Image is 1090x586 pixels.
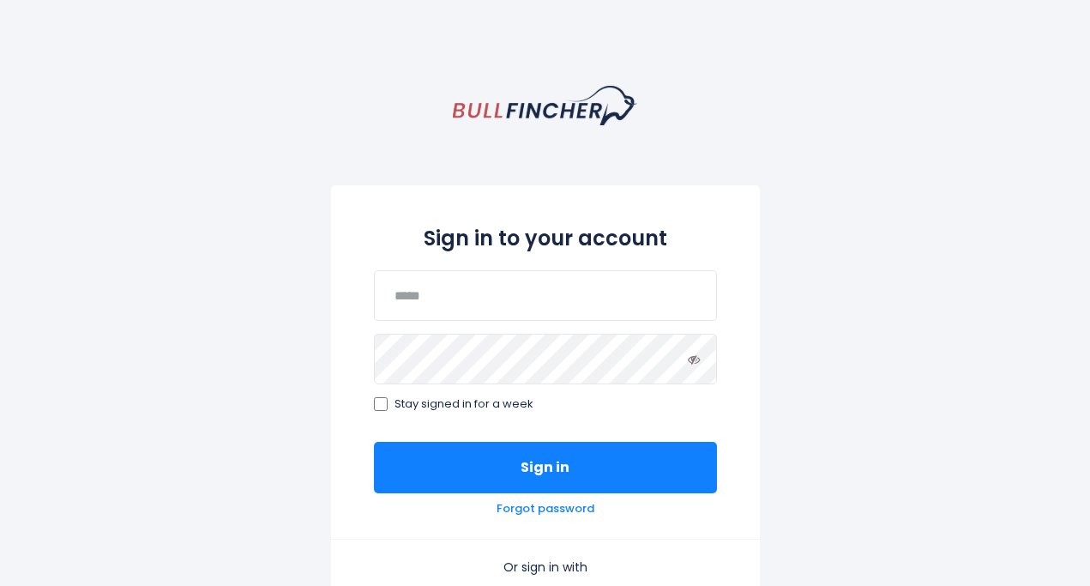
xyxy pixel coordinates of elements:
a: homepage [453,86,637,125]
span: Stay signed in for a week [394,397,533,412]
button: Sign in [374,442,717,493]
h2: Sign in to your account [374,223,717,253]
a: Forgot password [497,502,594,517]
input: Stay signed in for a week [374,397,388,411]
p: Or sign in with [374,559,717,575]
